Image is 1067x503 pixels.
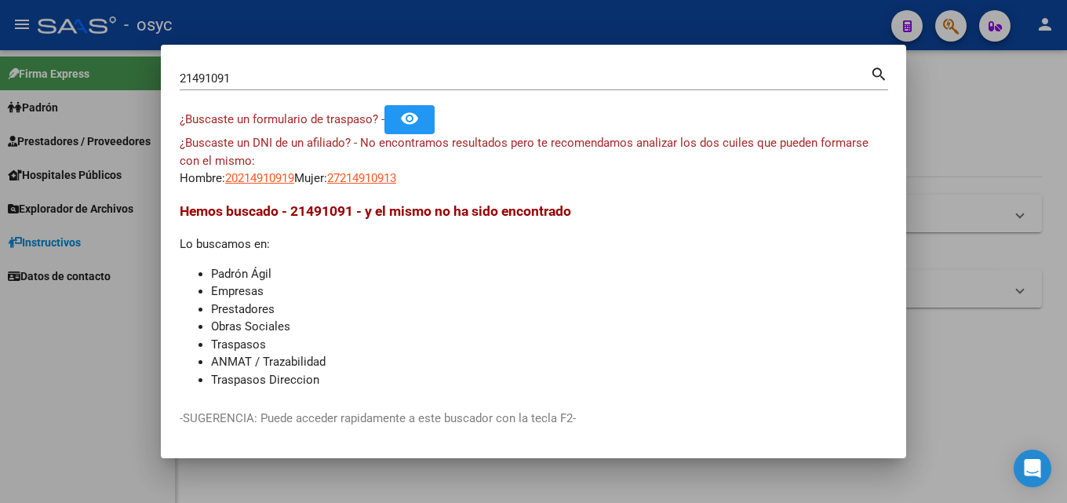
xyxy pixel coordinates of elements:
span: ¿Buscaste un DNI de un afiliado? - No encontramos resultados pero te recomendamos analizar los do... [180,136,869,168]
div: Hombre: Mujer: [180,134,887,188]
li: Traspasos Direccion [211,371,887,389]
div: Open Intercom Messenger [1014,450,1051,487]
li: Prestadores [211,301,887,319]
span: 27214910913 [327,171,396,185]
mat-icon: search [870,64,888,82]
div: Lo buscamos en: [180,201,887,388]
li: ANMAT / Trazabilidad [211,353,887,371]
li: Obras Sociales [211,318,887,336]
li: Empresas [211,282,887,301]
span: 20214910919 [225,171,294,185]
mat-icon: remove_red_eye [400,109,419,128]
span: Hemos buscado - 21491091 - y el mismo no ha sido encontrado [180,203,571,219]
span: ¿Buscaste un formulario de traspaso? - [180,112,384,126]
li: Traspasos [211,336,887,354]
p: -SUGERENCIA: Puede acceder rapidamente a este buscador con la tecla F2- [180,410,887,428]
li: Padrón Ágil [211,265,887,283]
